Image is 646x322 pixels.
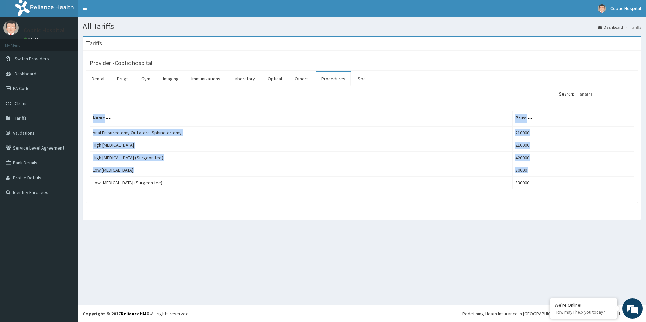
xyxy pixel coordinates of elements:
[3,184,129,208] textarea: Type your message and hit 'Enter'
[3,20,19,35] img: User Image
[227,72,260,86] a: Laboratory
[555,309,612,315] p: How may I help you today?
[86,72,110,86] a: Dental
[289,72,314,86] a: Others
[90,139,513,152] td: High [MEDICAL_DATA]
[13,34,27,51] img: d_794563401_company_1708531726252_794563401
[559,89,634,99] label: Search:
[15,71,36,77] span: Dashboard
[121,311,150,317] a: RelianceHMO
[78,305,646,322] footer: All rights reserved.
[24,27,65,33] p: Coptic Hospital
[90,111,513,127] th: Name
[186,72,226,86] a: Immunizations
[15,100,28,106] span: Claims
[136,72,156,86] a: Gym
[512,126,634,139] td: 210000
[90,60,152,66] h3: Provider - Coptic hospital
[352,72,371,86] a: Spa
[576,89,634,99] input: Search:
[90,126,513,139] td: Anal Fissurectomy Or Lateral Sphinctertomy
[90,152,513,164] td: High [MEDICAL_DATA] (Surgeon fee)
[316,72,351,86] a: Procedures
[512,139,634,152] td: 210000
[15,56,49,62] span: Switch Providers
[157,72,184,86] a: Imaging
[90,164,513,177] td: Low [MEDICAL_DATA]
[83,311,151,317] strong: Copyright © 2017 .
[462,310,641,317] div: Redefining Heath Insurance in [GEOGRAPHIC_DATA] using Telemedicine and Data Science!
[111,3,127,20] div: Minimize live chat window
[90,177,513,189] td: Low [MEDICAL_DATA] (Surgeon fee)
[555,302,612,308] div: We're Online!
[598,4,606,13] img: User Image
[35,38,114,47] div: Chat with us now
[83,22,641,31] h1: All Tariffs
[86,40,102,46] h3: Tariffs
[262,72,288,86] a: Optical
[15,115,27,121] span: Tariffs
[598,24,623,30] a: Dashboard
[512,177,634,189] td: 330000
[610,5,641,11] span: Coptic Hospital
[512,152,634,164] td: 420000
[512,111,634,127] th: Price
[111,72,134,86] a: Drugs
[624,24,641,30] li: Tariffs
[39,85,93,153] span: We're online!
[512,164,634,177] td: 30600
[24,37,40,42] a: Online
